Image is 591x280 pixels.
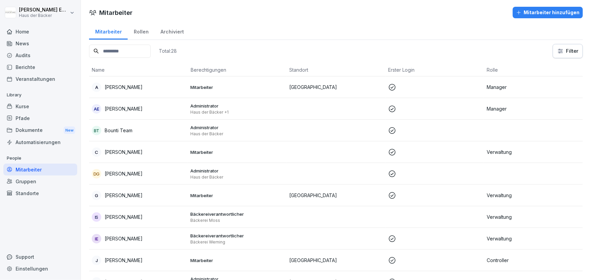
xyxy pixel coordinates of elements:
[191,239,284,245] p: Bäckerei Werning
[3,153,77,164] p: People
[3,136,77,148] a: Automatisierungen
[484,64,583,76] th: Rolle
[487,148,580,156] p: Verwaltung
[92,126,101,135] div: BT
[487,105,580,112] p: Manager
[154,22,190,40] a: Archiviert
[487,213,580,220] p: Verwaltung
[3,124,77,137] div: Dokumente
[553,44,583,58] button: Filter
[3,251,77,263] div: Support
[3,187,77,199] a: Standorte
[289,257,383,264] p: [GEOGRAPHIC_DATA]
[191,168,284,174] p: Administrator
[92,147,101,157] div: C
[191,192,284,199] p: Mitarbeiter
[3,49,77,61] a: Audits
[92,256,101,265] div: J
[191,84,284,90] p: Mitarbeiter
[3,112,77,124] a: Pfade
[557,48,578,54] div: Filter
[3,263,77,275] a: Einstellungen
[105,170,143,177] p: [PERSON_NAME]
[191,131,284,137] p: Haus der Bäcker
[92,104,101,114] div: AE
[3,124,77,137] a: DokumenteNew
[191,103,284,109] p: Administrator
[191,218,284,223] p: Bäckerei Moss
[516,9,579,16] div: Mitarbeiter hinzufügen
[105,213,143,220] p: [PERSON_NAME]
[3,100,77,112] a: Kurse
[99,8,132,17] h1: Mitarbeiter
[3,176,77,187] a: Gruppen
[487,192,580,199] p: Verwaltung
[191,110,284,115] p: Haus der Bäcker +1
[191,124,284,131] p: Administrator
[105,257,143,264] p: [PERSON_NAME]
[191,257,284,263] p: Mitarbeiter
[19,7,68,13] p: [PERSON_NAME] Ehlerding
[3,73,77,85] a: Veranstaltungen
[188,64,287,76] th: Berechtigungen
[64,126,75,134] div: New
[3,90,77,100] p: Library
[3,38,77,49] a: News
[3,26,77,38] a: Home
[105,148,143,156] p: [PERSON_NAME]
[105,127,132,134] p: Bounti Team
[92,212,101,222] div: IS
[191,174,284,180] p: Haus der Bäcker
[191,211,284,217] p: Bäckereiverantwortlicher
[385,64,484,76] th: Erster Login
[513,7,583,18] button: Mitarbeiter hinzufügen
[92,234,101,243] div: IE
[287,64,385,76] th: Standort
[289,192,383,199] p: [GEOGRAPHIC_DATA]
[487,84,580,91] p: Manager
[92,83,101,92] div: A
[289,84,383,91] p: [GEOGRAPHIC_DATA]
[128,22,154,40] a: Rollen
[487,257,580,264] p: Controller
[105,105,143,112] p: [PERSON_NAME]
[92,169,101,179] div: DG
[19,13,68,18] p: Haus der Bäcker
[89,64,188,76] th: Name
[89,22,128,40] a: Mitarbeiter
[191,233,284,239] p: Bäckereiverantwortlicher
[105,84,143,91] p: [PERSON_NAME]
[105,192,143,199] p: [PERSON_NAME]
[3,164,77,176] a: Mitarbeiter
[487,235,580,242] p: Verwaltung
[105,235,143,242] p: [PERSON_NAME]
[3,61,77,73] a: Berichte
[191,149,284,155] p: Mitarbeiter
[159,48,177,54] p: Total: 28
[92,191,101,200] div: G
